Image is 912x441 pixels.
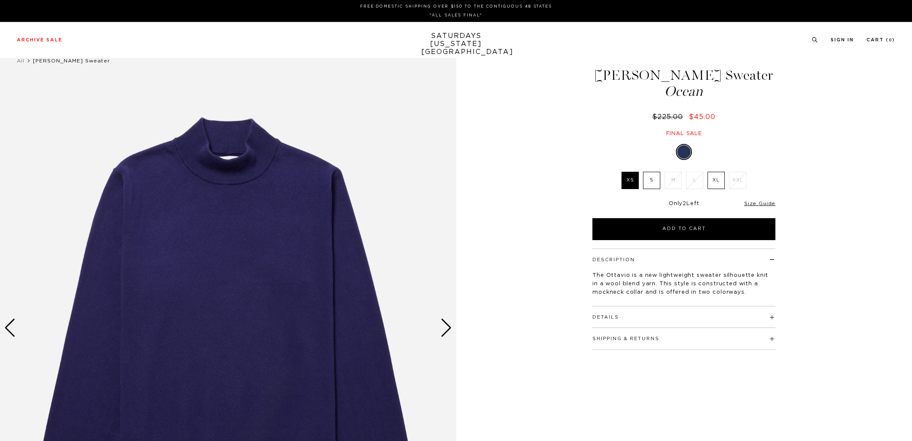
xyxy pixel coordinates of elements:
[17,58,24,63] a: All
[591,130,777,137] div: Final sale
[20,3,892,10] p: FREE DOMESTIC SHIPPING OVER $150 TO THE CONTIGUOUS 48 STATES
[17,38,62,42] a: Archive Sale
[643,172,660,189] label: S
[689,114,716,120] span: $45.00
[33,58,110,63] span: [PERSON_NAME] Sweater
[591,84,777,98] span: Ocean
[683,201,686,206] span: 2
[441,319,452,337] div: Next slide
[592,315,619,319] button: Details
[20,12,892,19] p: *ALL SALES FINAL*
[708,172,725,189] label: XL
[591,68,777,98] h1: [PERSON_NAME] Sweater
[592,257,635,262] button: Description
[592,200,775,208] div: Only Left
[866,38,895,42] a: Cart (0)
[831,38,854,42] a: Sign In
[889,38,892,42] small: 0
[421,32,491,56] a: SATURDAYS[US_STATE][GEOGRAPHIC_DATA]
[592,271,775,297] p: The Ottavio is a new lightweight sweater silhouette knit in a wool blend yarn. This style is cons...
[652,114,686,120] del: $225.00
[744,201,775,206] a: Size Guide
[592,218,775,240] button: Add to Cart
[4,319,16,337] div: Previous slide
[592,336,659,341] button: Shipping & Returns
[621,172,639,189] label: XS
